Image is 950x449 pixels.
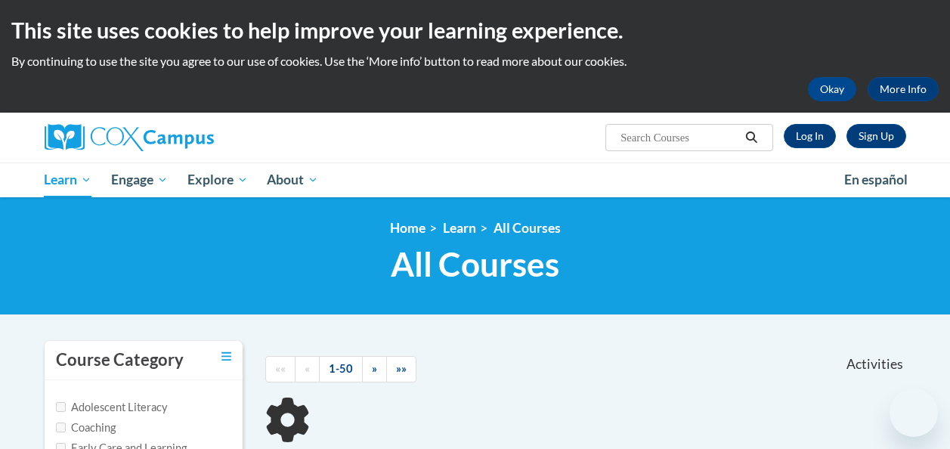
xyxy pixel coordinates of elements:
a: More Info [868,77,939,101]
a: Explore [178,163,258,197]
span: «« [275,362,286,375]
span: All Courses [391,244,559,284]
label: Adolescent Literacy [56,399,168,416]
a: Learn [443,220,476,236]
a: Log In [784,124,836,148]
span: Explore [187,171,248,189]
a: End [386,356,416,382]
a: Begining [265,356,296,382]
p: By continuing to use the site you agree to our use of cookies. Use the ‘More info’ button to read... [11,53,939,70]
a: About [257,163,328,197]
img: Cox Campus [45,124,214,151]
a: Next [362,356,387,382]
input: Checkbox for Options [56,402,66,412]
a: All Courses [494,220,561,236]
a: Register [846,124,906,148]
h3: Course Category [56,348,184,372]
button: Okay [808,77,856,101]
a: Previous [295,356,320,382]
a: Toggle collapse [221,348,231,365]
span: » [372,362,377,375]
span: About [267,171,318,189]
iframe: Button to launch messaging window [890,389,938,437]
input: Checkbox for Options [56,423,66,432]
a: En español [834,164,918,196]
a: Engage [101,163,178,197]
span: »» [396,362,407,375]
a: Learn [35,163,102,197]
span: « [305,362,310,375]
h2: This site uses cookies to help improve your learning experience. [11,15,939,45]
a: Home [390,220,425,236]
div: Main menu [33,163,918,197]
span: Learn [44,171,91,189]
a: 1-50 [319,356,363,382]
label: Coaching [56,420,116,436]
a: Cox Campus [45,124,317,151]
button: Search [740,129,763,147]
span: Engage [111,171,168,189]
input: Search Courses [619,129,740,147]
span: En español [844,172,908,187]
